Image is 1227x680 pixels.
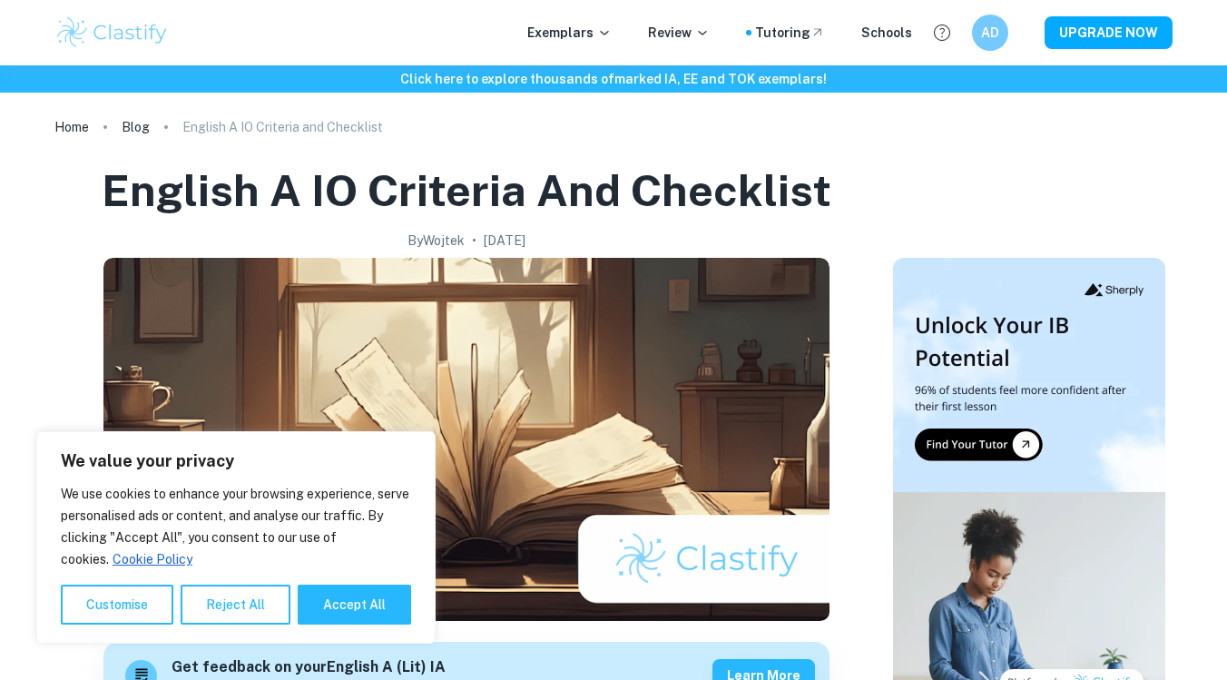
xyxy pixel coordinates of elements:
[61,483,411,570] p: We use cookies to enhance your browsing experience, serve personalised ads or content, and analys...
[980,23,1001,43] h6: AD
[4,69,1223,89] h6: Click here to explore thousands of marked IA, EE and TOK exemplars !
[112,551,193,567] a: Cookie Policy
[61,585,173,625] button: Customise
[484,231,525,251] h2: [DATE]
[298,585,411,625] button: Accept All
[861,23,912,43] a: Schools
[755,23,825,43] a: Tutoring
[181,585,290,625] button: Reject All
[54,114,89,140] a: Home
[182,117,383,137] p: English A IO Criteria and Checklist
[472,231,476,251] p: •
[54,15,170,51] img: Clastify logo
[972,15,1008,51] button: AD
[1045,16,1173,49] button: UPGRADE NOW
[122,114,150,140] a: Blog
[61,450,411,472] p: We value your privacy
[102,162,831,220] h1: English A IO Criteria and Checklist
[527,23,612,43] p: Exemplars
[103,258,829,621] img: English A IO Criteria and Checklist cover image
[407,231,465,251] h2: By Wojtek
[172,656,446,679] h6: Get feedback on your English A (Lit) IA
[36,431,436,644] div: We value your privacy
[648,23,710,43] p: Review
[927,17,957,48] button: Help and Feedback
